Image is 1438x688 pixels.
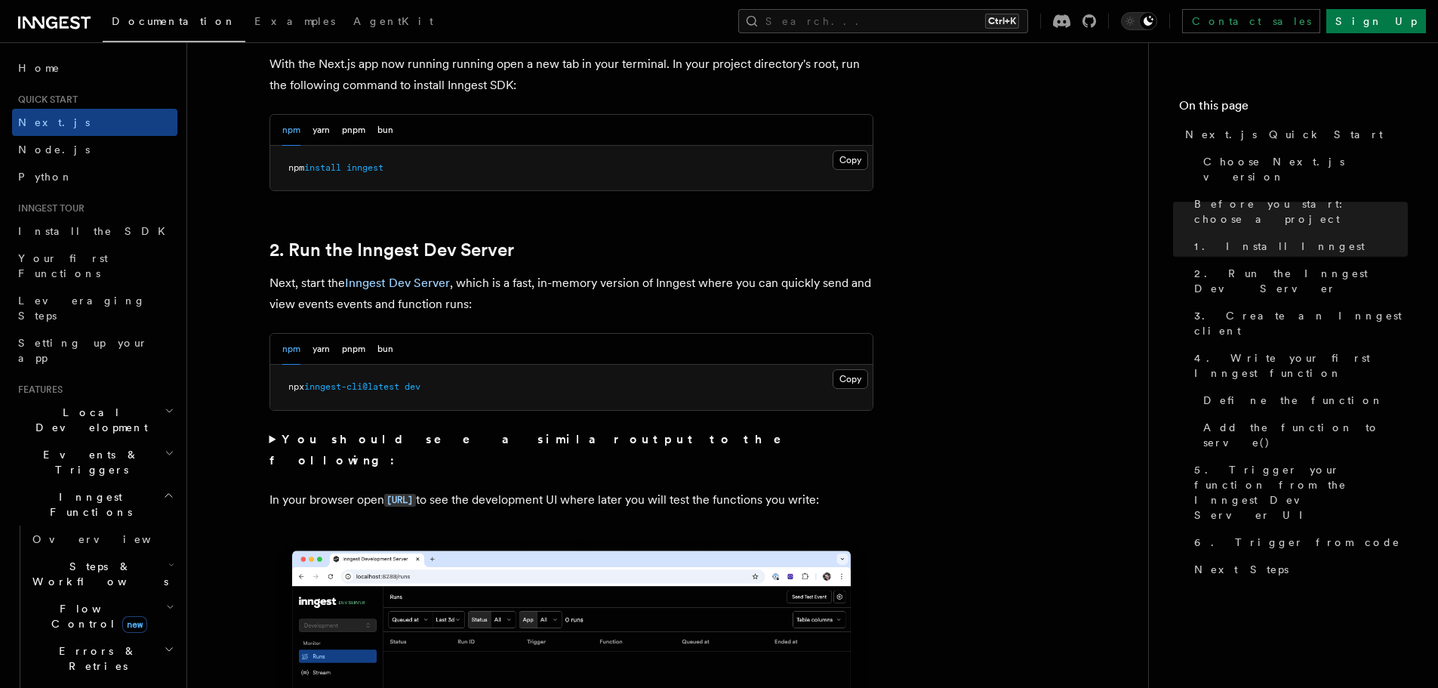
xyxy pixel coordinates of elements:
[12,483,177,526] button: Inngest Functions
[1194,535,1400,550] span: 6. Trigger from code
[269,489,873,511] p: In your browser open to see the development UI where later you will test the functions you write:
[1179,121,1408,148] a: Next.js Quick Start
[1188,529,1408,556] a: 6. Trigger from code
[12,163,177,190] a: Python
[1182,9,1320,33] a: Contact sales
[985,14,1019,29] kbd: Ctrl+K
[12,109,177,136] a: Next.js
[269,273,873,315] p: Next, start the , which is a fast, in-memory version of Inngest where you can quickly send and vi...
[1194,266,1408,296] span: 2. Run the Inngest Dev Server
[304,381,399,392] span: inngest-cli@latest
[1194,350,1408,381] span: 4. Write your first Inngest function
[18,337,148,364] span: Setting up your app
[18,60,60,76] span: Home
[12,218,177,245] a: Install the SDK
[12,384,63,396] span: Features
[342,115,365,146] button: pnpm
[26,559,168,589] span: Steps & Workflows
[1197,414,1408,456] a: Add the function to serve()
[245,5,344,41] a: Examples
[344,5,442,41] a: AgentKit
[833,369,868,389] button: Copy
[282,115,300,146] button: npm
[12,54,177,82] a: Home
[269,54,873,96] p: With the Next.js app now running running open a new tab in your terminal. In your project directo...
[122,616,147,633] span: new
[12,245,177,287] a: Your first Functions
[1194,462,1408,523] span: 5. Trigger your function from the Inngest Dev Server UI
[1179,97,1408,121] h4: On this page
[345,276,450,290] a: Inngest Dev Server
[12,399,177,441] button: Local Development
[12,202,85,214] span: Inngest tour
[1194,562,1289,577] span: Next Steps
[738,9,1028,33] button: Search...Ctrl+K
[1194,196,1408,227] span: Before you start: choose a project
[18,143,90,156] span: Node.js
[18,252,108,279] span: Your first Functions
[288,381,304,392] span: npx
[26,526,177,553] a: Overview
[1188,190,1408,233] a: Before you start: choose a project
[32,533,188,545] span: Overview
[12,287,177,329] a: Leveraging Steps
[12,136,177,163] a: Node.js
[18,225,174,237] span: Install the SDK
[377,115,393,146] button: bun
[384,494,416,507] code: [URL]
[1326,9,1426,33] a: Sign Up
[1197,148,1408,190] a: Choose Next.js version
[12,94,78,106] span: Quick start
[112,15,236,27] span: Documentation
[18,171,73,183] span: Python
[18,116,90,128] span: Next.js
[18,295,146,322] span: Leveraging Steps
[1188,344,1408,387] a: 4. Write your first Inngest function
[1188,260,1408,302] a: 2. Run the Inngest Dev Server
[26,643,164,674] span: Errors & Retries
[313,115,330,146] button: yarn
[288,162,304,173] span: npm
[282,334,300,365] button: npm
[1194,239,1365,254] span: 1. Install Inngest
[384,492,416,507] a: [URL]
[1185,127,1383,142] span: Next.js Quick Start
[12,329,177,372] a: Setting up your app
[26,601,166,631] span: Flow Control
[12,447,165,477] span: Events & Triggers
[833,150,868,170] button: Copy
[342,334,365,365] button: pnpm
[1194,308,1408,338] span: 3. Create an Inngest client
[304,162,341,173] span: install
[254,15,335,27] span: Examples
[405,381,420,392] span: dev
[269,239,514,261] a: 2. Run the Inngest Dev Server
[1203,154,1408,184] span: Choose Next.js version
[1203,393,1384,408] span: Define the function
[1188,302,1408,344] a: 3. Create an Inngest client
[1121,12,1157,30] button: Toggle dark mode
[346,162,383,173] span: inngest
[1188,556,1408,583] a: Next Steps
[313,334,330,365] button: yarn
[1188,233,1408,260] a: 1. Install Inngest
[1197,387,1408,414] a: Define the function
[353,15,433,27] span: AgentKit
[377,334,393,365] button: bun
[12,441,177,483] button: Events & Triggers
[1188,456,1408,529] a: 5. Trigger your function from the Inngest Dev Server UI
[26,595,177,637] button: Flow Controlnew
[12,489,163,520] span: Inngest Functions
[269,429,873,471] summary: You should see a similar output to the following:
[103,5,245,42] a: Documentation
[1203,420,1408,450] span: Add the function to serve()
[26,553,177,595] button: Steps & Workflows
[12,405,165,435] span: Local Development
[26,637,177,680] button: Errors & Retries
[269,432,803,467] strong: You should see a similar output to the following:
